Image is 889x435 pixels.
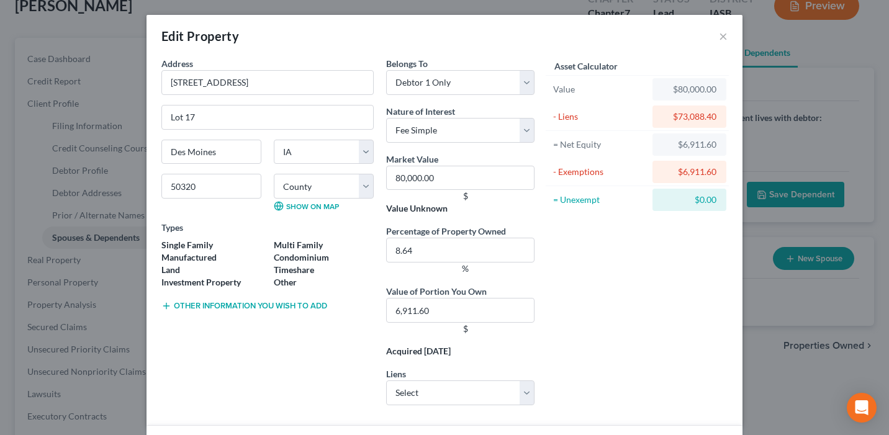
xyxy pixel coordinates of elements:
label: Timeshare [274,264,314,276]
div: $6,911.60 [662,138,716,151]
div: Edit Property [161,27,239,45]
div: Value [553,83,647,96]
div: $6,911.60 [662,166,716,178]
label: Land [161,264,180,276]
label: Value of Portion You Own [386,285,487,298]
input: Enter address... [161,70,374,95]
input: Enter city... [161,140,261,164]
button: Other information you wish to add [161,301,327,311]
div: $ [396,323,535,335]
label: Multi Family [274,239,323,251]
div: $0.00 [662,194,716,206]
span: Belongs To [386,58,428,69]
label: Manufactured [161,251,217,264]
input: 0.00 [386,166,535,191]
input: Apt, Suite, etc... [161,105,374,130]
label: Value Unknown [386,202,448,215]
a: Show on Map [274,201,339,211]
div: = Unexempt [553,194,647,206]
label: Nature of Interest [386,105,455,118]
div: - Liens [553,110,647,123]
label: Percentage of Property Owned [386,225,506,238]
label: Single Family [161,239,213,251]
label: Types [161,221,183,234]
label: Condominium [274,251,329,264]
label: Liens [386,367,406,380]
input: 0.00 [386,238,535,262]
label: Other [274,276,297,289]
button: × [719,29,728,43]
div: % [396,262,535,275]
label: Market Value [386,153,438,166]
input: 0.00 [386,298,535,323]
div: Open Intercom Messenger [847,393,877,423]
label: Investment Property [161,276,241,289]
div: $80,000.00 [662,83,716,96]
label: Asset Calculator [554,60,618,73]
div: $73,088.40 [662,110,716,123]
label: Acquired [DATE] [386,345,451,357]
div: $ [396,190,535,202]
span: Address [161,58,193,69]
div: - Exemptions [553,166,647,178]
div: = Net Equity [553,138,647,151]
input: Enter zip... [161,174,261,199]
